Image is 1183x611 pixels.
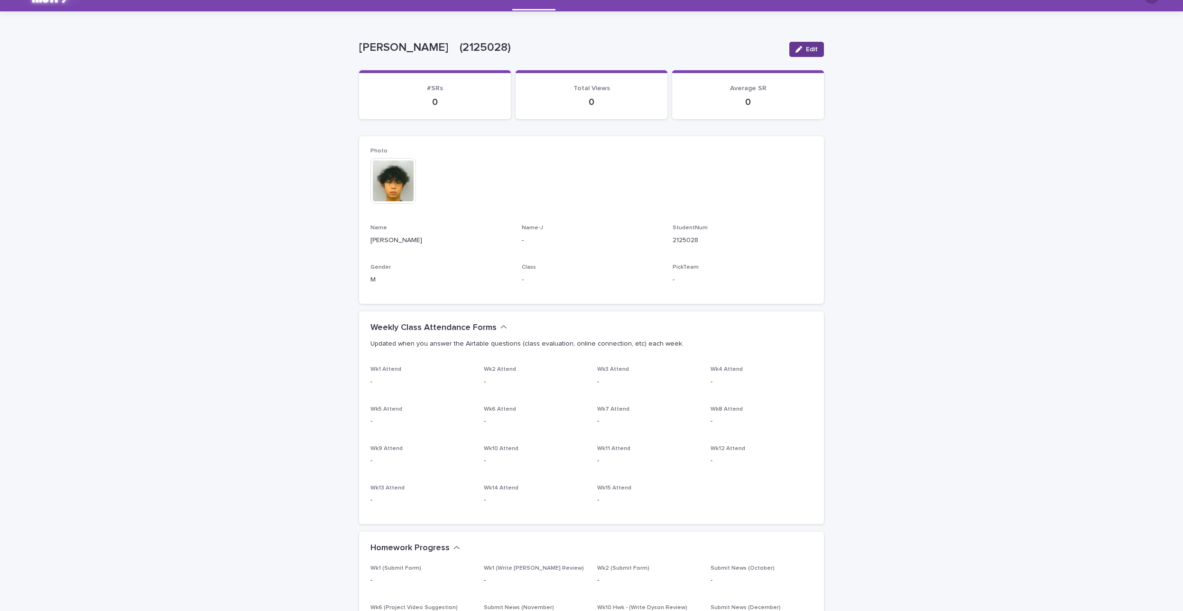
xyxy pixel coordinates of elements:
[527,96,656,108] p: 0
[673,264,699,270] span: PickTeam
[370,323,497,333] h2: Weekly Class Attendance Forms
[484,495,586,505] p: -
[427,85,443,92] span: #SRs
[370,225,387,231] span: Name
[711,406,743,412] span: Wk8 Attend
[522,235,662,245] p: -
[484,485,518,491] span: Wk14 Attend
[359,41,782,55] p: [PERSON_NAME] (2125028)
[711,367,743,372] span: Wk4 Attend
[370,339,809,348] p: Updated when you answer the Airtable questions (class evaluation, online connection, etc) each week.
[522,275,662,285] p: -
[711,416,813,426] p: -
[370,377,472,387] p: -
[370,416,472,426] p: -
[597,406,629,412] span: Wk7 Attend
[484,416,586,426] p: -
[597,377,699,387] p: -
[711,377,813,387] p: -
[673,225,708,231] span: StudentNum
[370,565,421,571] span: Wk1 (Submit Form)
[711,456,813,466] p: -
[597,456,699,466] p: -
[597,367,629,372] span: Wk3 Attend
[370,605,458,611] span: Wk6 (Project Video Suggestion)
[597,485,631,491] span: Wk15 Attend
[711,565,775,571] span: Submit News (October)
[484,446,518,451] span: Wk10 Attend
[370,323,507,333] button: Weekly Class Attendance Forms
[711,575,813,585] p: -
[370,148,388,154] span: Photo
[673,275,813,285] p: -
[484,456,586,466] p: -
[597,575,699,585] p: -
[370,96,499,108] p: 0
[597,495,699,505] p: -
[597,605,687,611] span: Wk10 Hwk - (Write Dyson Review)
[484,367,516,372] span: Wk2 Attend
[597,446,630,451] span: Wk11 Attend
[730,85,767,92] span: Average SR
[789,42,824,57] button: Edit
[370,456,472,466] p: -
[370,543,450,554] h2: Homework Progress
[370,495,472,505] p: -
[597,565,649,571] span: Wk2 (Submit Form)
[370,406,402,412] span: Wk5 Attend
[370,264,391,270] span: Gender
[370,543,460,554] button: Homework Progress
[370,367,401,372] span: Wk1 Attend
[573,85,610,92] span: Total Views
[597,416,699,426] p: -
[484,565,584,571] span: Wk1 (Write [PERSON_NAME] Review)
[370,575,472,585] p: -
[484,377,586,387] p: -
[684,96,813,108] p: 0
[711,446,745,451] span: Wk12 Attend
[711,605,781,611] span: Submit News (December)
[484,406,516,412] span: Wk6 Attend
[484,575,586,585] p: -
[522,225,543,231] span: Name-J
[484,605,554,611] span: Submit News (November)
[370,446,403,451] span: Wk9 Attend
[370,485,405,491] span: Wk13 Attend
[370,235,510,245] p: [PERSON_NAME]
[370,275,510,285] p: M
[806,46,818,53] span: Edit
[673,235,813,245] p: 2125028
[522,264,536,270] span: Class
